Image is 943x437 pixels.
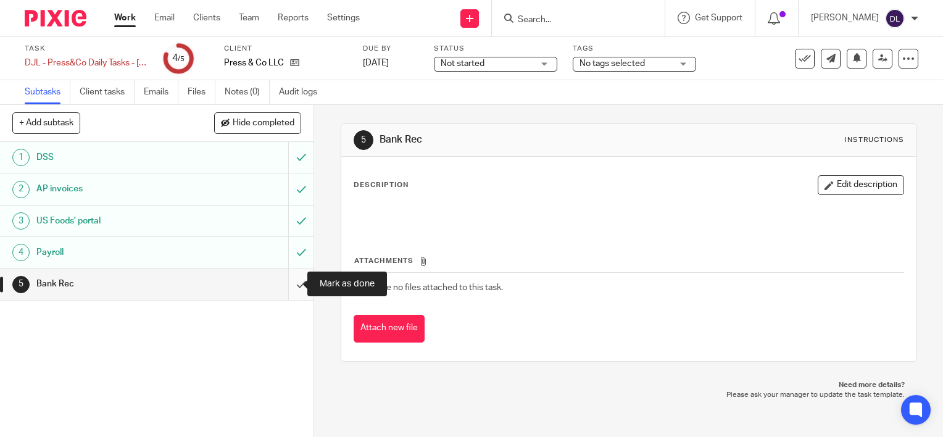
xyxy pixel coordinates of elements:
div: 5 [12,276,30,293]
div: 5 [354,130,373,150]
span: No tags selected [580,59,645,68]
h1: AP invoices [36,180,196,198]
span: [DATE] [363,59,389,67]
a: Settings [327,12,360,24]
button: + Add subtask [12,112,80,133]
a: Notes (0) [225,80,270,104]
label: Task [25,44,148,54]
label: Tags [573,44,696,54]
div: DJL - Press&Co Daily Tasks - [DATE] [25,57,148,69]
p: [PERSON_NAME] [811,12,879,24]
a: Emails [144,80,178,104]
div: 4 [172,51,185,65]
div: 2 [12,181,30,198]
div: DJL - Press&amp;Co Daily Tasks - Tuesday [25,57,148,69]
label: Due by [363,44,418,54]
div: Instructions [845,135,904,145]
div: 1 [12,149,30,166]
button: Hide completed [214,112,301,133]
img: Pixie [25,10,86,27]
div: 3 [12,212,30,230]
a: Work [114,12,136,24]
p: Press & Co LLC [224,57,284,69]
button: Attach new file [354,315,425,343]
p: Please ask your manager to update the task template. [353,390,905,400]
h1: US Foods' portal [36,212,196,230]
span: Not started [441,59,484,68]
small: /5 [178,56,185,62]
span: Attachments [354,257,413,264]
p: Need more details? [353,380,905,390]
a: Client tasks [80,80,135,104]
h1: Bank Rec [36,275,196,293]
a: Reports [278,12,309,24]
a: Audit logs [279,80,326,104]
h1: Bank Rec [380,133,655,146]
a: Email [154,12,175,24]
div: 4 [12,244,30,261]
button: Edit description [818,175,904,195]
input: Search [517,15,628,26]
a: Files [188,80,215,104]
span: There are no files attached to this task. [354,283,503,292]
a: Subtasks [25,80,70,104]
img: svg%3E [885,9,905,28]
p: Description [354,180,409,190]
label: Status [434,44,557,54]
h1: DSS [36,148,196,167]
span: Hide completed [233,119,294,128]
span: Get Support [695,14,742,22]
a: Clients [193,12,220,24]
label: Client [224,44,347,54]
h1: Payroll [36,243,196,262]
a: Team [239,12,259,24]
